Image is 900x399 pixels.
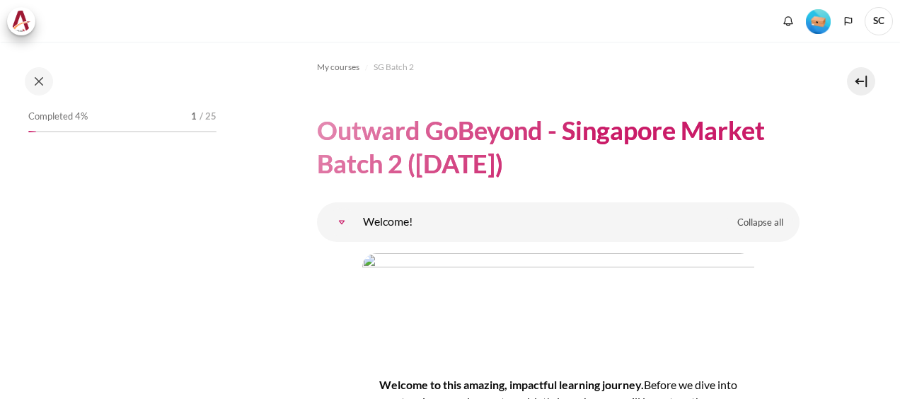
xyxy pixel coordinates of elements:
[317,114,800,180] h1: Outward GoBeyond - Singapore Market Batch 2 ([DATE])
[11,11,31,32] img: Architeck
[317,56,800,79] nav: Navigation bar
[191,110,197,124] span: 1
[644,378,651,391] span: B
[865,7,893,35] a: User menu
[317,61,359,74] span: My courses
[374,59,414,76] a: SG Batch 2
[737,216,783,230] span: Collapse all
[806,9,831,34] img: Level #1
[317,59,359,76] a: My courses
[200,110,217,124] span: / 25
[865,7,893,35] span: SC
[328,208,356,236] a: Welcome!
[374,61,414,74] span: SG Batch 2
[7,7,42,35] a: Architeck Architeck
[778,11,799,32] div: Show notification window with no new notifications
[28,131,36,132] div: 4%
[28,110,88,124] span: Completed 4%
[800,8,836,34] a: Level #1
[727,211,794,235] a: Collapse all
[838,11,859,32] button: Languages
[806,8,831,34] div: Level #1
